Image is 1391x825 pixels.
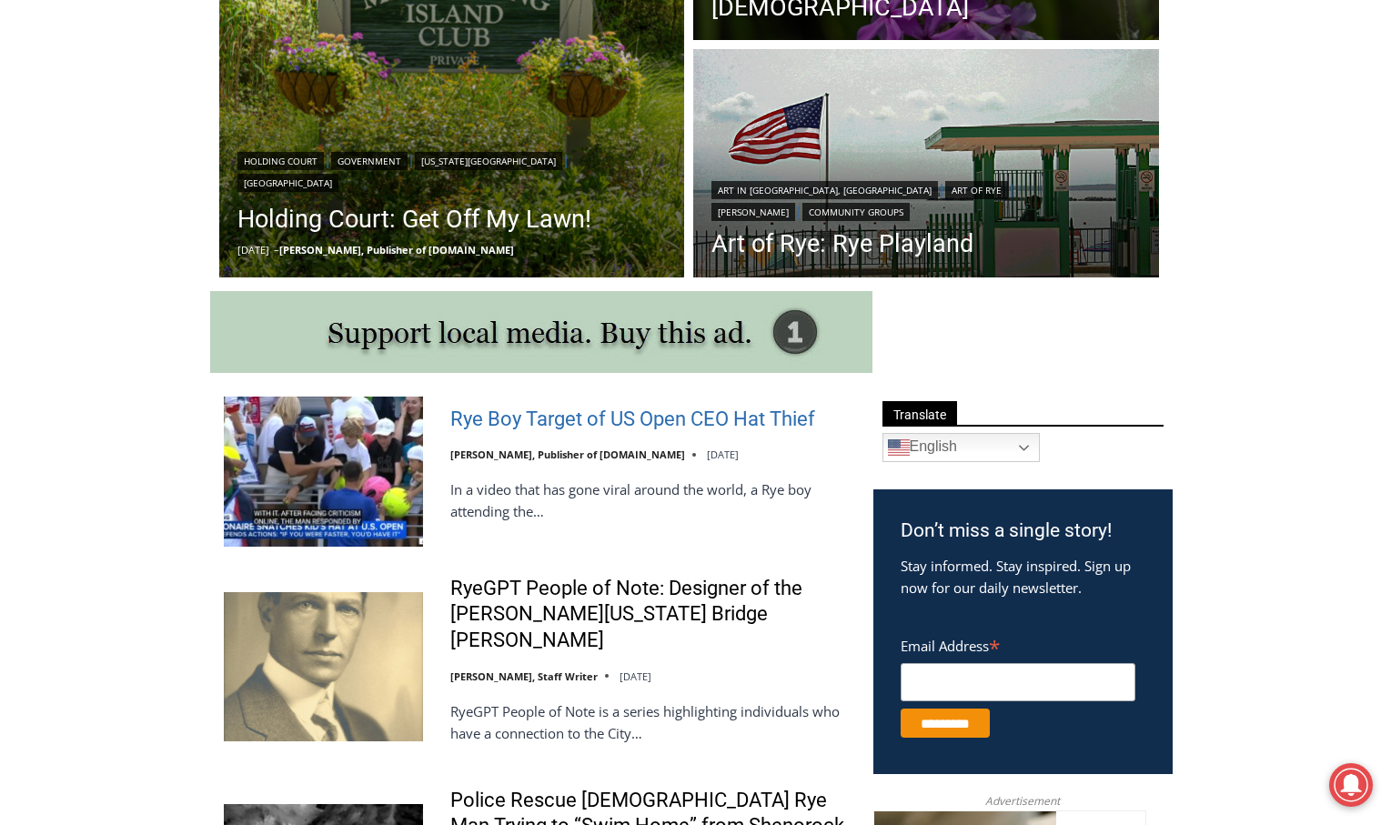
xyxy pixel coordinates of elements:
a: [PERSON_NAME], Staff Writer [450,669,598,683]
a: Holding Court: Get Off My Lawn! [237,201,667,237]
a: [US_STATE][GEOGRAPHIC_DATA] [415,152,562,170]
img: (PHOTO: Rye Playland. Entrance onto Playland Beach at the Boardwalk. By JoAnn Cancro.) [693,49,1159,282]
p: In a video that has gone viral around the world, a Rye boy attending the… [450,478,850,522]
div: "clearly one of the favorites in the [GEOGRAPHIC_DATA] neighborhood" [187,114,267,217]
a: [PERSON_NAME], Publisher of [DOMAIN_NAME] [279,243,514,257]
a: English [882,433,1040,462]
a: Book [PERSON_NAME]'s Good Humor for Your Event [540,5,657,83]
span: – [274,243,279,257]
a: Art in [GEOGRAPHIC_DATA], [GEOGRAPHIC_DATA] [711,181,938,199]
a: Art of Rye [945,181,1008,199]
img: support local media, buy this ad [210,291,872,373]
div: "The first chef I interviewed talked about coming to [GEOGRAPHIC_DATA] from [GEOGRAPHIC_DATA] in ... [459,1,860,176]
img: en [888,437,910,458]
time: [DATE] [707,448,739,461]
a: [PERSON_NAME] [711,203,795,221]
p: RyeGPT People of Note is a series highlighting individuals who have a connection to the City… [450,700,850,744]
a: [PERSON_NAME], Publisher of [DOMAIN_NAME] [450,448,685,461]
label: Email Address [901,628,1135,660]
a: Government [331,152,408,170]
a: [GEOGRAPHIC_DATA] [237,174,338,192]
a: Intern @ [DOMAIN_NAME] [438,176,882,226]
a: Holding Court [237,152,324,170]
div: | | | [237,148,667,192]
time: [DATE] [237,243,269,257]
h4: Book [PERSON_NAME]'s Good Humor for Your Event [554,19,633,70]
h3: Don’t miss a single story! [901,517,1145,546]
a: Open Tues. - Sun. [PHONE_NUMBER] [1,183,183,226]
a: Community Groups [802,203,910,221]
span: Translate [882,401,957,426]
img: RyeGPT People of Note: Designer of the George Washington Bridge Othmar Ammann [224,592,423,741]
a: RyeGPT People of Note: Designer of the [PERSON_NAME][US_STATE] Bridge [PERSON_NAME] [450,576,850,654]
span: Intern @ [DOMAIN_NAME] [476,181,843,222]
a: Art of Rye: Rye Playland [711,230,1141,257]
div: Birthdays, Graduations, Any Private Event [119,33,449,50]
div: | | | [711,177,1141,221]
span: Open Tues. - Sun. [PHONE_NUMBER] [5,187,178,257]
a: Rye Boy Target of US Open CEO Hat Thief [450,407,815,433]
a: Read More Art of Rye: Rye Playland [693,49,1159,282]
p: Stay informed. Stay inspired. Sign up now for our daily newsletter. [901,555,1145,599]
span: Advertisement [967,792,1078,810]
time: [DATE] [620,669,651,683]
img: Rye Boy Target of US Open CEO Hat Thief [224,397,423,546]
